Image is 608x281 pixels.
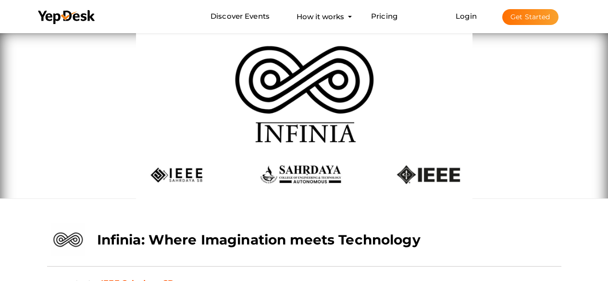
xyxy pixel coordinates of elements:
[136,31,472,199] img: HNGHWDPY_normal.png
[294,8,347,25] button: How it works
[371,8,397,25] a: Pricing
[211,8,270,25] a: Discover Events
[51,223,85,257] img: RA1XITUX_small.png
[502,9,558,25] button: Get Started
[456,12,477,21] a: Login
[97,232,421,248] b: Infinia: Where Imagination meets Technology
